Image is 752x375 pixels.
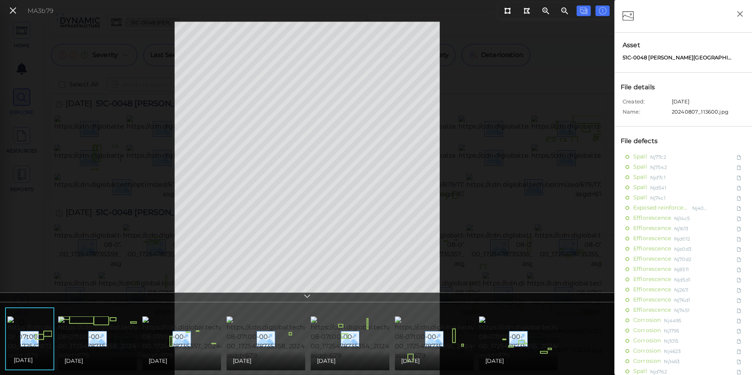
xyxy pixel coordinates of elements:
span: Name: [623,108,670,118]
span: Efflorescence [633,213,671,223]
div: SpallNjd7c1 [619,172,748,182]
span: [DATE] [233,356,252,366]
span: Corrosion [633,315,661,325]
div: File defects [619,134,668,148]
span: Njd541 [650,182,666,192]
span: [DATE] [672,98,689,108]
span: Spall [633,182,647,192]
span: Nj2611 [674,285,688,294]
span: [DATE] [485,356,504,366]
div: EfflorescenceNj70d2 [619,254,748,264]
span: [DATE] [65,356,83,366]
span: Nj77c2 [650,152,666,162]
span: Corrosion [633,336,661,346]
span: Nj7542 [650,162,667,172]
div: CorrosionNj4623 [619,346,748,356]
img: https://cdn.diglobal.tech/width210/679/2024-08-07t00-00-00_1725478735357_20240807_113705.jpg?asgd... [142,316,286,360]
span: Efflorescence [633,295,671,305]
div: SpallNj77c2 [619,152,748,162]
span: Corrosion [633,325,661,335]
span: Efflorescence [633,244,671,254]
span: Spall [633,162,647,172]
div: EfflorescenceNj8511 [619,264,748,274]
div: EfflorescenceNj2611 [619,285,748,295]
div: EfflorescenceNje0d3 [619,244,748,254]
span: Efflorescence [633,274,671,284]
span: Efflorescence [633,264,671,274]
span: Efflorescence [633,233,671,243]
span: Njd7c1 [650,172,665,182]
span: Nj74c1 [650,193,665,202]
div: EfflorescenceNjd012 [619,233,748,244]
span: Exposed reinforcement [633,203,689,213]
img: https://cdn.diglobal.tech/width210/679/2024-08-07t00-00-00_1725478735355_20240807_113600.jpg?asgd... [7,316,151,360]
div: EfflorescenceNj14c5 [619,213,748,223]
span: Spall [633,193,647,202]
div: EfflorescenceNj7451 [619,305,748,315]
span: [DATE] [149,356,168,366]
span: 51C-0048 Romero Creek Bridge [623,54,733,62]
img: https://cdn.diglobal.tech/width210/679/2024-08-07t00-00-00_1725478735355_20240807_113658.jpg?asgd... [395,316,538,360]
span: Njd5d1 [674,274,690,284]
span: Spall [633,152,647,162]
span: Nj4045 [692,203,707,213]
span: Nj1613 [674,223,688,233]
span: Efflorescence [633,254,671,264]
div: MA3b79 [28,6,53,16]
div: Exposed reinforcementNj4045 [619,203,748,213]
span: [DATE] [401,356,420,366]
iframe: Chat [719,340,746,369]
div: CorrosionNj1795 [619,325,748,336]
div: CorrosionNj1015 [619,336,748,346]
span: Efflorescence [633,285,671,294]
div: SpallNj74c1 [619,193,748,203]
span: Nj70d2 [674,254,691,264]
div: File details [619,81,665,94]
img: https://cdn.diglobal.tech/width210/679/2024-08-07t00-00-00_1725478735358_20240807_113813.jpg?asgd... [58,316,201,360]
span: Nje0d3 [674,244,691,254]
span: Created: [623,98,670,108]
span: Nj4623 [664,346,681,356]
span: Nj14c5 [674,213,690,223]
span: Nj1015 [664,336,678,346]
span: Corrosion [633,356,661,366]
div: EfflorescenceNj1613 [619,223,748,233]
span: Efflorescence [633,223,671,233]
span: Nj4495 [664,315,681,325]
div: CorrosionNj4495 [619,315,748,325]
span: Nj76d1 [674,295,690,305]
span: Nj8511 [674,264,689,274]
div: CorrosionNj1463 [619,356,748,366]
span: [DATE] [317,356,336,366]
span: 20240807_113600.jpg [672,108,728,118]
img: https://cdn.diglobal.tech/width210/679/2024-08-07t00-00-00_1725478735354_20240807_113507.jpg?asgd... [311,316,454,360]
span: Spall [633,172,647,182]
div: EfflorescenceNjd5d1 [619,274,748,285]
span: Njd012 [674,233,690,243]
span: Nj1795 [664,325,679,335]
span: Efflorescence [633,305,671,315]
span: Nj7451 [674,305,689,315]
span: [DATE] [14,355,33,365]
div: SpallNjd541 [619,182,748,193]
img: https://cdn.diglobal.tech/width210/679/2024-08-07t00-00-00_1725478735358_20240807_113835.jpg?asgd... [227,316,370,360]
div: EfflorescenceNj76d1 [619,295,748,305]
span: Asset [623,40,744,50]
img: https://cdn.diglobal.tech/width210/679/2024-08-07t00-00-00_1725478735355_20240807_113643.jpg?asgd... [479,316,622,360]
div: SpallNj7542 [619,162,748,172]
span: Corrosion [633,346,661,356]
span: Nj1463 [664,356,680,366]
